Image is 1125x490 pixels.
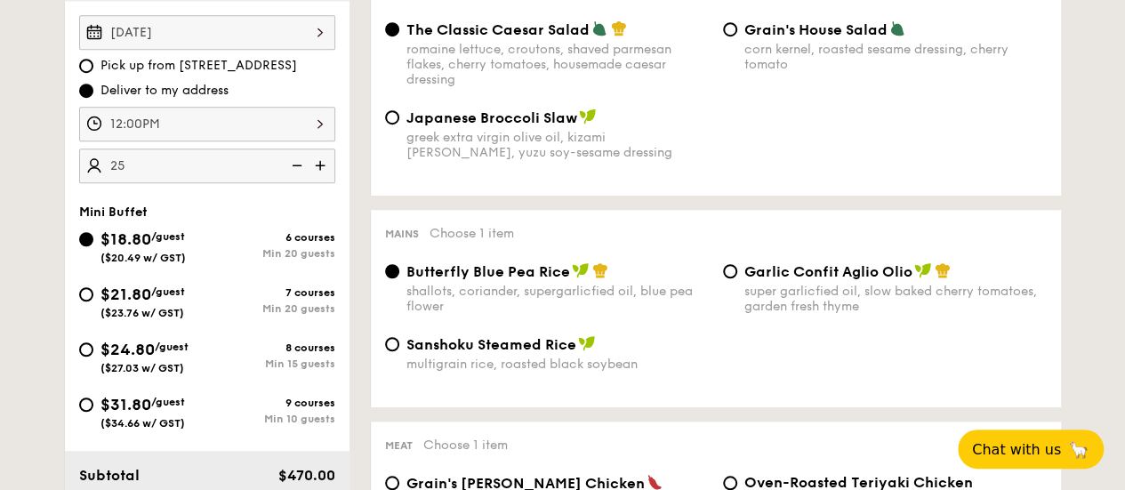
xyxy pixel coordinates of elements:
div: corn kernel, roasted sesame dressing, cherry tomato [744,42,1047,72]
span: ($27.03 w/ GST) [100,362,184,374]
div: Min 20 guests [207,302,335,315]
input: $31.80/guest($34.66 w/ GST)9 coursesMin 10 guests [79,398,93,412]
div: greek extra virgin olive oil, kizami [PERSON_NAME], yuzu soy-sesame dressing [406,130,709,160]
span: Mini Buffet [79,205,148,220]
img: icon-spicy.37a8142b.svg [647,474,663,490]
img: icon-reduce.1d2dbef1.svg [282,149,309,182]
input: The Classic Caesar Saladromaine lettuce, croutons, shaved parmesan flakes, cherry tomatoes, house... [385,22,399,36]
input: Butterfly Blue Pea Riceshallots, coriander, supergarlicfied oil, blue pea flower [385,264,399,278]
img: icon-vegetarian.fe4039eb.svg [889,20,905,36]
span: ($20.49 w/ GST) [100,252,186,264]
input: Japanese Broccoli Slawgreek extra virgin olive oil, kizami [PERSON_NAME], yuzu soy-sesame dressing [385,110,399,125]
span: $18.80 [100,229,151,249]
span: Choose 1 item [423,438,508,453]
div: shallots, coriander, supergarlicfied oil, blue pea flower [406,284,709,314]
span: Meat [385,439,413,452]
input: Oven-Roasted Teriyaki Chickenhouse-blend teriyaki sauce, baby bok choy, king oyster and shiitake ... [723,476,737,490]
span: ($34.66 w/ GST) [100,417,185,430]
div: 6 courses [207,231,335,244]
div: 8 courses [207,341,335,354]
span: /guest [151,285,185,298]
input: $21.80/guest($23.76 w/ GST)7 coursesMin 20 guests [79,287,93,301]
img: icon-vegan.f8ff3823.svg [914,262,932,278]
span: /guest [155,341,189,353]
span: Sanshoku Steamed Rice [406,336,576,353]
img: icon-chef-hat.a58ddaea.svg [935,262,951,278]
span: $24.80 [100,340,155,359]
span: $21.80 [100,285,151,304]
input: Garlic Confit Aglio Oliosuper garlicfied oil, slow baked cherry tomatoes, garden fresh thyme [723,264,737,278]
input: Event time [79,107,335,141]
span: 🦙 [1068,439,1089,460]
input: Grain's [PERSON_NAME] Chickennyonya [PERSON_NAME], masala powder, lemongrass [385,476,399,490]
div: multigrain rice, roasted black soybean [406,357,709,372]
span: Butterfly Blue Pea Rice [406,263,570,280]
span: Choose 1 item [430,226,514,241]
span: Deliver to my address [100,82,229,100]
span: $470.00 [277,467,334,484]
span: Japanese Broccoli Slaw [406,109,577,126]
input: Deliver to my address [79,84,93,98]
span: The Classic Caesar Salad [406,21,590,38]
input: Grain's House Saladcorn kernel, roasted sesame dressing, cherry tomato [723,22,737,36]
img: icon-vegan.f8ff3823.svg [578,335,596,351]
span: /guest [151,230,185,243]
img: icon-vegan.f8ff3823.svg [572,262,590,278]
div: 9 courses [207,397,335,409]
img: icon-chef-hat.a58ddaea.svg [592,262,608,278]
input: Event date [79,15,335,50]
input: Number of guests [79,149,335,183]
span: Mains [385,228,419,240]
span: Chat with us [972,441,1061,458]
span: /guest [151,396,185,408]
div: super garlicfied oil, slow baked cherry tomatoes, garden fresh thyme [744,284,1047,314]
span: Garlic Confit Aglio Olio [744,263,912,280]
span: $31.80 [100,395,151,414]
span: Subtotal [79,467,140,484]
div: Min 20 guests [207,247,335,260]
img: icon-add.58712e84.svg [309,149,335,182]
button: Chat with us🦙 [958,430,1104,469]
span: Pick up from [STREET_ADDRESS] [100,57,297,75]
input: Pick up from [STREET_ADDRESS] [79,59,93,73]
input: $18.80/guest($20.49 w/ GST)6 coursesMin 20 guests [79,232,93,246]
div: romaine lettuce, croutons, shaved parmesan flakes, cherry tomatoes, housemade caesar dressing [406,42,709,87]
input: $24.80/guest($27.03 w/ GST)8 coursesMin 15 guests [79,342,93,357]
div: 7 courses [207,286,335,299]
img: icon-vegetarian.fe4039eb.svg [591,20,607,36]
div: Min 10 guests [207,413,335,425]
img: icon-chef-hat.a58ddaea.svg [611,20,627,36]
span: Grain's House Salad [744,21,888,38]
input: Sanshoku Steamed Ricemultigrain rice, roasted black soybean [385,337,399,351]
img: icon-vegan.f8ff3823.svg [579,108,597,125]
div: Min 15 guests [207,357,335,370]
span: ($23.76 w/ GST) [100,307,184,319]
